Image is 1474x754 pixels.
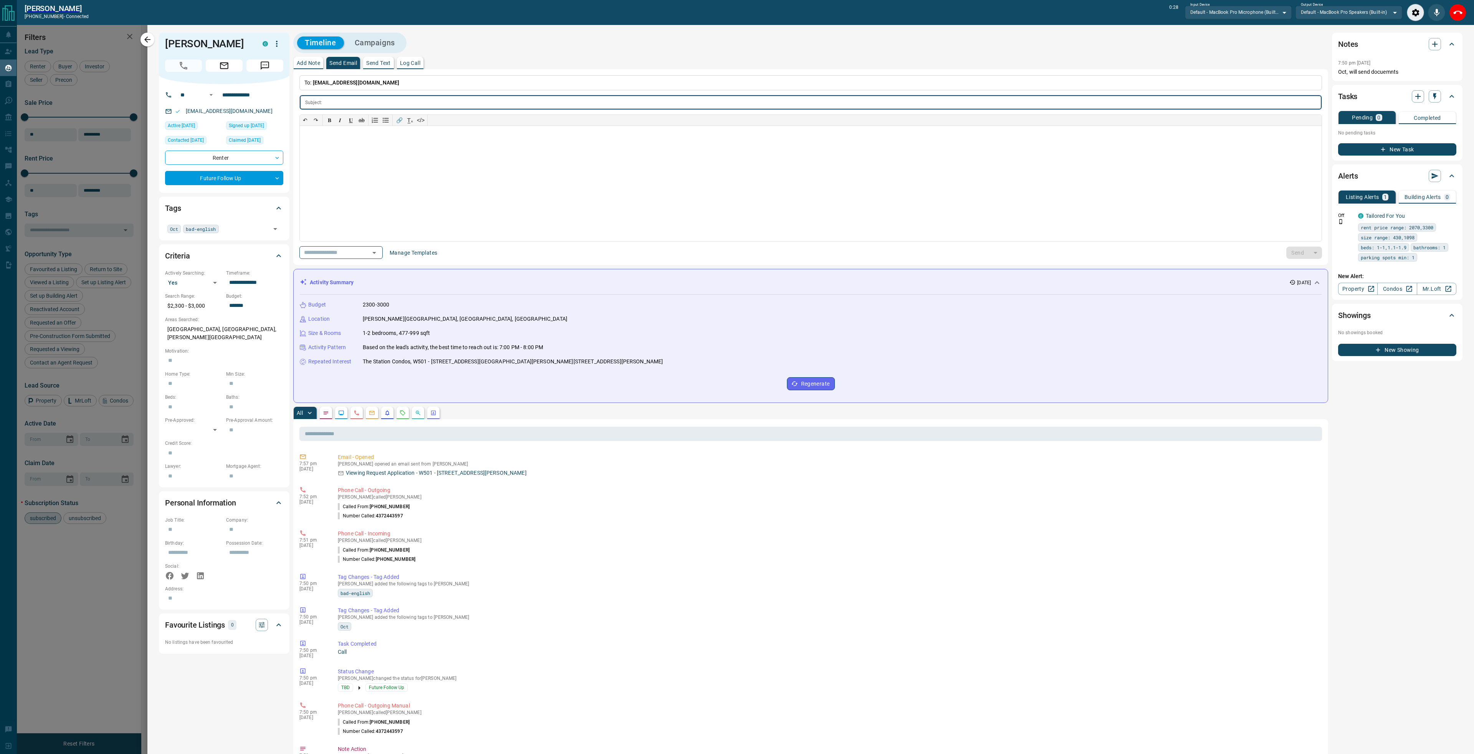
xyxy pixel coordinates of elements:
[299,543,326,548] p: [DATE]
[165,371,222,378] p: Home Type:
[1346,194,1379,200] p: Listing Alerts
[263,41,268,46] div: condos.ca
[1338,127,1456,139] p: No pending tasks
[226,517,283,524] p: Company:
[299,715,326,720] p: [DATE]
[1286,247,1322,259] div: split button
[299,681,326,686] p: [DATE]
[1338,309,1371,321] h2: Showings
[226,121,283,132] div: Mon Aug 11 2025
[340,589,370,597] span: bad-english
[186,108,273,114] a: [EMAIL_ADDRESS][DOMAIN_NAME]
[324,115,335,126] button: 𝐁
[338,668,1319,676] p: Status Change
[394,115,405,126] button: 🔗
[1449,4,1466,21] div: End Call
[338,530,1319,538] p: Phone Call - Incoming
[165,293,222,300] p: Search Range:
[299,75,1322,90] p: To:
[1338,68,1456,76] p: Oct, will send docuemnts
[415,410,421,416] svg: Opportunities
[270,224,281,234] button: Open
[165,250,190,262] h2: Criteria
[338,719,410,726] p: Called From:
[1361,224,1433,231] span: rent price range: 2070,3300
[338,615,1319,620] p: [PERSON_NAME] added the following tags to [PERSON_NAME]
[165,517,222,524] p: Job Title:
[226,371,283,378] p: Min Size:
[370,547,410,553] span: [PHONE_NUMBER]
[338,728,403,735] p: Number Called:
[338,538,1319,543] p: [PERSON_NAME] called [PERSON_NAME]
[299,620,326,625] p: [DATE]
[226,394,283,401] p: Baths:
[338,503,410,510] p: Called From:
[430,410,436,416] svg: Agent Actions
[385,247,442,259] button: Manage Templates
[1352,115,1373,120] p: Pending
[376,729,403,734] span: 4372443597
[1384,194,1387,200] p: 1
[1185,6,1292,19] div: Default - MacBook Pro Microphone (Built-in)
[165,463,222,470] p: Lawyer:
[226,463,283,470] p: Mortgage Agent:
[165,394,222,401] p: Beds:
[1338,272,1456,280] p: New Alert:
[400,60,420,66] p: Log Call
[308,343,346,351] p: Activity Pattern
[299,581,326,586] p: 7:50 pm
[165,270,222,277] p: Actively Searching:
[226,136,283,147] div: Mon Aug 11 2025
[300,115,311,126] button: ↶
[299,461,326,466] p: 7:57 pm
[165,348,283,355] p: Motivation:
[787,377,835,390] button: Regenerate
[338,573,1319,581] p: Tag Changes - Tag Added
[376,513,403,519] span: 4372443597
[165,151,283,165] div: Renter
[345,115,356,126] button: 𝐔
[25,13,89,20] p: [PHONE_NUMBER] -
[363,315,567,323] p: [PERSON_NAME][GEOGRAPHIC_DATA], [GEOGRAPHIC_DATA], [GEOGRAPHIC_DATA]
[165,639,283,646] p: No listings have been favourited
[311,115,321,126] button: ↷
[340,623,349,630] span: Oct
[338,702,1319,710] p: Phone Call - Outgoing Manual
[299,466,326,472] p: [DATE]
[165,563,222,570] p: Social:
[384,410,390,416] svg: Listing Alerts
[310,278,354,287] p: Activity Summary
[1338,90,1357,103] h2: Tasks
[299,537,326,543] p: 7:51 pm
[186,225,216,233] span: bad-english
[1407,4,1424,21] div: Audio Settings
[299,586,326,592] p: [DATE]
[338,581,1319,587] p: [PERSON_NAME] added the following tags to [PERSON_NAME]
[165,38,251,50] h1: [PERSON_NAME]
[299,675,326,681] p: 7:50 pm
[299,614,326,620] p: 7:50 pm
[400,410,406,416] svg: Requests
[297,36,344,49] button: Timeline
[207,90,216,99] button: Open
[165,540,222,547] p: Birthday:
[165,60,202,72] span: Call
[1338,329,1456,336] p: No showings booked
[1301,2,1323,7] label: Output Device
[229,122,264,129] span: Signed up [DATE]
[338,640,1319,648] p: Task Completed
[338,410,344,416] svg: Lead Browsing Activity
[1417,283,1456,295] a: Mr.Loft
[165,440,283,447] p: Credit Score:
[165,136,222,147] div: Tue Aug 12 2025
[405,115,415,126] button: T̲ₓ
[1414,115,1441,121] p: Completed
[1338,306,1456,325] div: Showings
[226,540,283,547] p: Possession Date:
[165,417,222,424] p: Pre-Approved:
[370,504,410,509] span: [PHONE_NUMBER]
[1338,87,1456,106] div: Tasks
[308,329,341,337] p: Size & Rooms
[341,684,350,691] span: TBD
[1338,344,1456,356] button: New Showing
